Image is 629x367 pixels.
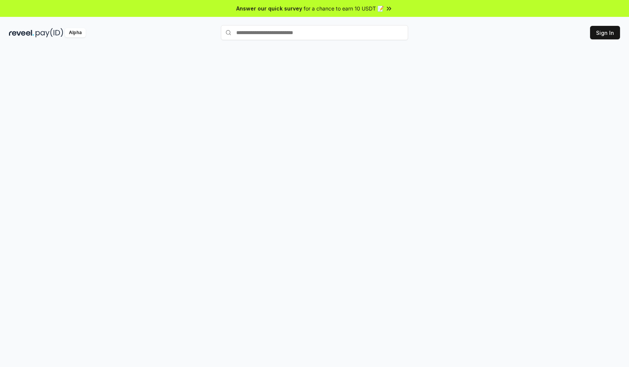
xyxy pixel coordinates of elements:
[65,28,86,37] div: Alpha
[36,28,63,37] img: pay_id
[9,28,34,37] img: reveel_dark
[236,4,302,12] span: Answer our quick survey
[590,26,620,39] button: Sign In
[304,4,384,12] span: for a chance to earn 10 USDT 📝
